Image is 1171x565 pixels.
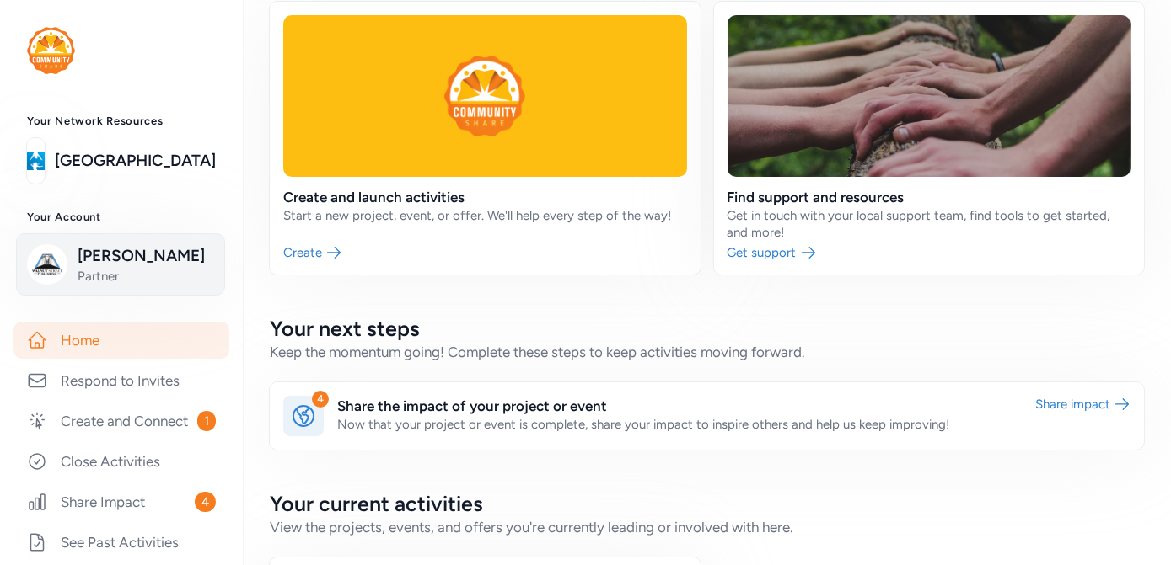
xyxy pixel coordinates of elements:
[13,362,229,399] a: Respond to Invites
[55,149,216,173] a: [GEOGRAPHIC_DATA]
[13,402,229,440] a: Create and Connect1
[16,233,225,296] button: [PERSON_NAME]Partner
[270,490,1144,517] h2: Your current activities
[27,115,216,128] h3: Your Network Resources
[27,27,75,74] img: logo
[312,391,329,408] div: 4
[270,315,1144,342] h2: Your next steps
[13,524,229,561] a: See Past Activities
[78,268,214,285] span: Partner
[27,142,45,179] img: logo
[27,211,216,224] h3: Your Account
[13,322,229,359] a: Home
[197,411,216,431] span: 1
[270,517,1144,537] div: View the projects, events, and offers you're currently leading or involved with here.
[195,492,216,512] span: 4
[78,244,214,268] span: [PERSON_NAME]
[13,483,229,520] a: Share Impact4
[270,342,1144,362] div: Keep the momentum going! Complete these steps to keep activities moving forward.
[13,443,229,480] a: Close Activities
